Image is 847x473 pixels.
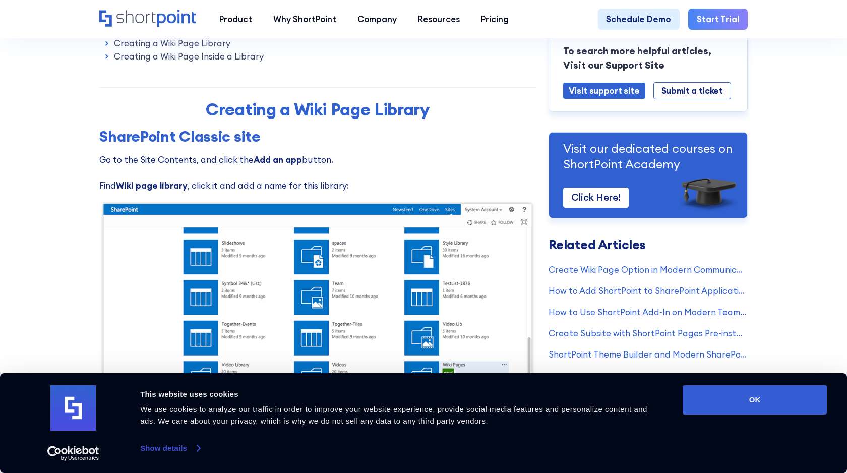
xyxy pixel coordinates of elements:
[347,9,407,30] a: Company
[407,9,470,30] a: Resources
[549,284,748,297] a: How to Add ShortPoint to SharePoint Application Pages
[140,388,660,400] div: This website uses cookies
[549,239,748,251] h3: Related Articles
[140,405,647,425] span: We use cookies to analyze our traffic in order to improve your website experience, provide social...
[563,83,645,99] a: Visit support site
[99,10,198,28] a: Home
[563,141,733,171] p: Visit our dedicated courses on ShortPoint Academy
[598,9,680,30] a: Schedule Demo
[549,263,748,276] a: Create Wiki Page Option in Modern Communication Site Is Missing
[114,37,230,49] a: Creating a Wiki Page Library
[481,13,509,25] div: Pricing
[653,82,731,99] a: Submit a ticket
[418,13,460,25] div: Resources
[209,9,263,30] a: Product
[683,385,827,415] button: OK
[114,50,264,63] a: Creating a Wiki Page Inside a Library
[50,385,96,431] img: logo
[357,13,397,25] div: Company
[129,100,507,120] h2: Creating a Wiki Page Library
[116,180,188,191] strong: Wiki page library
[99,128,535,145] h3: SharePoint Classic site
[563,188,629,208] a: Click Here!
[549,327,748,339] a: Create Subsite with ShortPoint Pages Pre-installed & Pre-configured
[549,348,748,361] a: ShortPoint Theme Builder and Modern SharePoint Pages
[549,306,748,318] a: How to Use ShortPoint Add-In on Modern Team Sites (deprecated)
[688,9,748,30] a: Start Trial
[263,9,347,30] a: Why ShortPoint
[563,44,733,73] p: To search more helpful articles, Visit our Support Site
[470,9,519,30] a: Pricing
[273,13,336,25] div: Why ShortPoint
[140,441,200,456] a: Show details
[29,446,117,461] a: Usercentrics Cookiebot - opens in a new window
[99,153,535,192] p: Go to the Site Contents, and click the button. Find , click it and add a name for this library:
[254,154,302,165] strong: Add an app
[219,13,252,25] div: Product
